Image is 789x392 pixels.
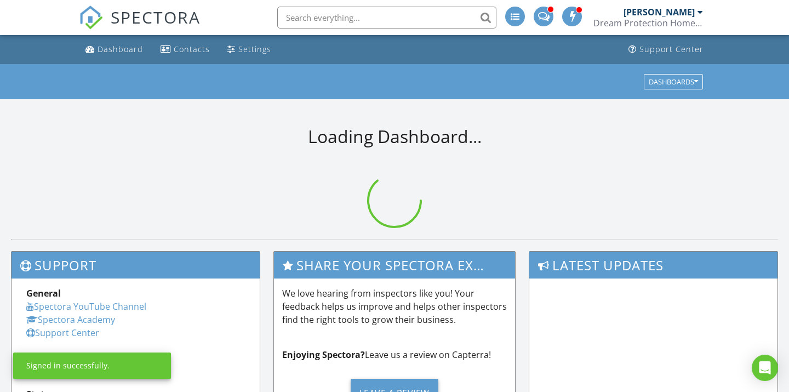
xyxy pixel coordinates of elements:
a: Support Center [26,327,99,339]
div: Dashboard [98,44,143,54]
p: We love hearing from inspectors like you! Your feedback helps us improve and helps other inspecto... [282,287,507,326]
strong: Enjoying Spectora? [282,349,365,361]
img: The Best Home Inspection Software - Spectora [79,5,103,30]
button: Dashboards [644,74,703,89]
h3: Support [12,252,260,279]
div: Contacts [174,44,210,54]
div: Signed in successfully. [26,360,110,371]
div: Dream Protection Home Inspection LLC [593,18,703,29]
a: Contacts [156,39,214,60]
input: Search everything... [277,7,496,29]
h3: Share Your Spectora Experience [274,252,516,279]
a: Support Center [624,39,708,60]
a: Spectora Academy [26,314,115,326]
div: Support Center [639,44,704,54]
a: Settings [223,39,276,60]
div: Open Intercom Messenger [752,355,778,381]
a: Dashboard [81,39,147,60]
div: [PERSON_NAME] [624,7,695,18]
strong: General [26,287,61,299]
div: Settings [238,44,271,54]
div: Ask the community [26,350,245,363]
a: Spectora YouTube Channel [26,300,146,313]
div: Dashboards [649,78,698,86]
a: SPECTORA [79,15,201,38]
h3: Latest Updates [529,252,777,279]
span: SPECTORA [111,5,201,29]
p: Leave us a review on Capterra! [282,348,507,361]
